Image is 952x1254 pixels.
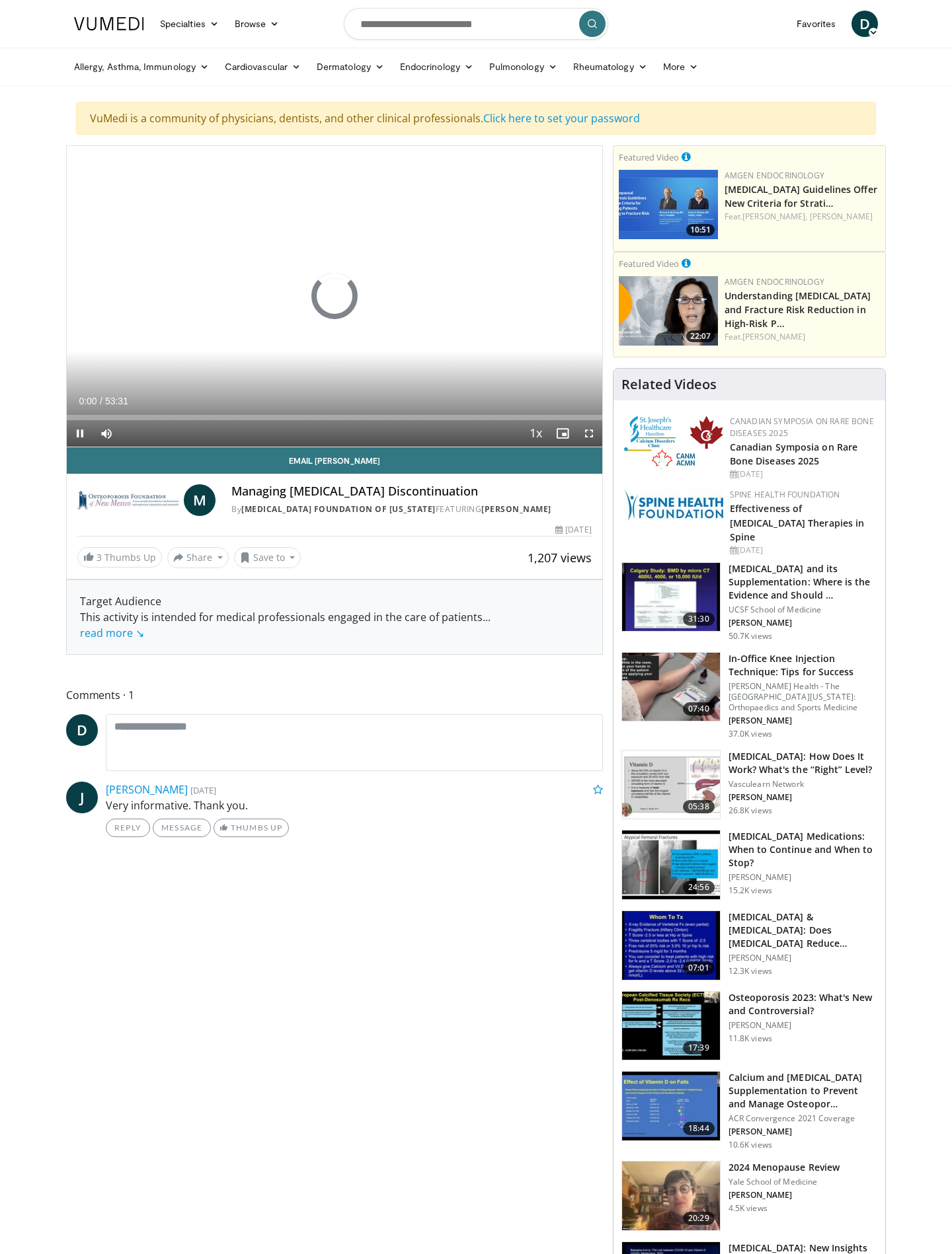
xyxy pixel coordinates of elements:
[729,1033,772,1044] p: 11.8K views
[622,1162,720,1230] img: 692f135d-47bd-4f7e-b54d-786d036e68d3.150x105_q85_crop-smart_upscale.jpg
[729,991,877,1017] h3: Osteoporosis 2023: What's New and Controversial?
[729,1203,768,1214] p: 4.5K views
[730,416,874,439] a: Canadian Symposia on Rare Bone Diseases 2025
[729,631,772,642] p: 50.7K views
[729,750,877,776] h3: [MEDICAL_DATA]: How Does It Work? What's the “Right” Level?
[729,716,877,726] p: [PERSON_NAME]
[67,447,602,474] a: Email [PERSON_NAME]
[76,102,876,135] div: VuMedi is a community of physicians, dentists, and other clinical professionals.
[730,502,865,542] a: Effectiveness of [MEDICAL_DATA] Therapies in Spine
[683,1041,715,1054] span: 17:39
[97,551,102,564] span: 3
[93,420,120,447] button: Mute
[621,991,877,1061] a: 17:39 Osteoporosis 2023: What's New and Controversial? [PERSON_NAME] 11.8K views
[729,1126,877,1137] p: [PERSON_NAME]
[683,612,715,626] span: 31:30
[217,54,309,80] a: Cardiovascular
[729,618,877,628] p: [PERSON_NAME]
[152,11,227,37] a: Specialties
[231,503,591,515] div: By FEATURING
[729,652,877,679] h3: In-Office Knee Injection Technique: Tips for Success
[621,1071,877,1150] a: 18:44 Calcium and [MEDICAL_DATA] Supplementation to Prevent and Manage Osteopor… ACR Convergence ...
[729,605,877,615] p: UCSF School of Medicine
[621,750,877,820] a: 05:38 [MEDICAL_DATA]: How Does It Work? What's the “Right” Level? Vasculearn Network [PERSON_NAME...
[190,784,216,796] small: [DATE]
[729,1113,877,1124] p: ACR Convergence 2021 Coverage
[481,54,565,80] a: Pulmonology
[729,1190,840,1200] p: [PERSON_NAME]
[624,416,723,469] img: 59b7dea3-8883-45d6-a110-d30c6cb0f321.png.150x105_q85_autocrop_double_scale_upscale_version-0.2.png
[729,681,877,713] p: [PERSON_NAME] Health - The [GEOGRAPHIC_DATA][US_STATE]: Orthopaedics and Sports Medicine
[686,224,715,236] span: 10:51
[729,1071,877,1111] h3: Calcium and [MEDICAL_DATA] Supplementation to Prevent and Manage Osteopor…
[619,170,718,239] img: 7b525459-078d-43af-84f9-5c25155c8fbb.png.150x105_q85_crop-smart_upscale.jpg
[725,170,824,181] a: Amgen Endocrinology
[619,276,718,346] img: c9a25db3-4db0-49e1-a46f-17b5c91d58a1.png.150x105_q85_crop-smart_upscale.png
[74,17,144,30] img: VuMedi Logo
[683,1122,715,1135] span: 18:44
[234,547,301,568] button: Save to
[528,550,592,566] span: 1,207 views
[730,544,875,556] div: [DATE]
[729,562,877,602] h3: [MEDICAL_DATA] and its Supplementation: Where is the Evidence and Should …
[621,1161,877,1231] a: 20:29 2024 Menopause Review Yale School of Medicine [PERSON_NAME] 4.5K views
[184,484,216,516] span: M
[231,484,591,499] h4: Managing [MEDICAL_DATA] Discontinuation
[80,626,144,640] a: read more ↘
[725,183,877,209] a: [MEDICAL_DATA] Guidelines Offer New Criteria for Strati…
[683,1212,715,1225] span: 20:29
[66,686,603,704] span: Comments 1
[309,54,392,80] a: Dermatology
[392,54,481,80] a: Endocrinology
[729,953,877,963] p: [PERSON_NAME]
[66,714,98,746] span: D
[167,547,229,568] button: Share
[106,782,188,797] a: [PERSON_NAME]
[214,819,288,837] a: Thumbs Up
[622,911,720,980] img: 6d2c734b-d54f-4c87-bcc9-c254c50adfb7.150x105_q85_crop-smart_upscale.jpg
[729,1140,772,1150] p: 10.6K views
[77,484,178,516] img: Osteoporosis Foundation of New Mexico
[725,331,880,343] div: Feat.
[106,797,603,813] p: Very informative. Thank you.
[789,11,844,37] a: Favorites
[852,11,878,37] a: D
[730,489,840,500] a: Spine Health Foundation
[67,146,602,447] video-js: Video Player
[742,211,807,222] a: [PERSON_NAME],
[153,819,211,837] a: Message
[725,211,880,223] div: Feat.
[565,54,655,80] a: Rheumatology
[622,830,720,899] img: a7bc7889-55e5-4383-bab6-f6171a83b938.150x105_q85_crop-smart_upscale.jpg
[576,420,602,447] button: Fullscreen
[80,593,589,641] div: Target Audience This activity is intended for medical professionals engaged in the care of patients
[344,8,608,40] input: Search topics, interventions
[66,54,217,80] a: Allergy, Asthma, Immunology
[622,653,720,721] img: 9b54ede4-9724-435c-a780-8950048db540.150x105_q85_crop-smart_upscale.jpg
[227,11,288,37] a: Browse
[730,468,875,480] div: [DATE]
[621,562,877,642] a: 31:30 [MEDICAL_DATA] and its Supplementation: Where is the Evidence and Should … UCSF School of M...
[730,441,858,467] a: Canadian Symposia on Rare Bone Diseases 2025
[77,547,162,568] a: 3 Thumbs Up
[66,782,98,813] a: J
[67,420,93,447] button: Pause
[683,881,715,894] span: 24:56
[729,792,877,803] p: [PERSON_NAME]
[729,1020,877,1031] p: [PERSON_NAME]
[622,992,720,1060] img: ad1905dc-0e98-4a9b-b98e-4d495a336a8d.150x105_q85_crop-smart_upscale.jpg
[729,1177,840,1187] p: Yale School of Medicine
[555,524,591,536] div: [DATE]
[729,885,772,896] p: 15.2K views
[100,396,102,406] span: /
[621,910,877,980] a: 07:01 [MEDICAL_DATA] & [MEDICAL_DATA]: Does [MEDICAL_DATA] Reduce Falls/Fractures in t… [PERSON_N...
[624,489,723,521] img: 57d53db2-a1b3-4664-83ec-6a5e32e5a601.png.150x105_q85_autocrop_double_scale_upscale_version-0.2.jpg
[729,805,772,816] p: 26.8K views
[241,503,436,515] a: [MEDICAL_DATA] Foundation of [US_STATE]
[729,830,877,869] h3: [MEDICAL_DATA] Medications: When to Continue and When to Stop?
[105,396,128,406] span: 53:31
[549,420,576,447] button: Enable picture-in-picture mode
[67,415,602,420] div: Progress Bar
[619,170,718,239] a: 10:51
